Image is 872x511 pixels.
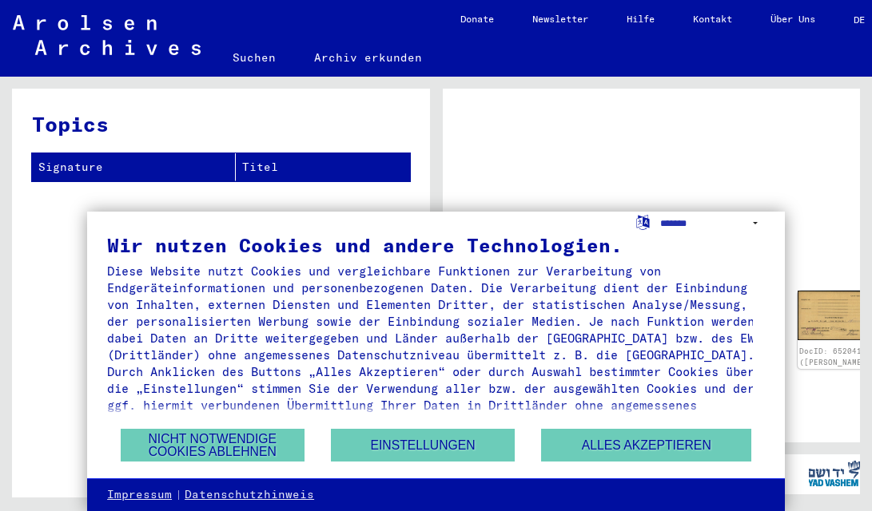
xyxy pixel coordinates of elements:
img: Arolsen_neg.svg [13,15,201,55]
th: Titel [236,153,410,181]
button: Alles akzeptieren [541,429,751,461]
select: Sprache auswählen [660,212,765,235]
a: DocID: 6520412 ([PERSON_NAME]) [799,347,871,366]
button: Einstellungen [331,429,515,461]
h3: Topics [32,109,409,140]
span: DE [854,14,871,26]
button: Nicht notwendige Cookies ablehnen [121,429,305,461]
a: Datenschutzhinweis [185,487,314,503]
label: Sprache auswählen [635,214,651,229]
a: Impressum [107,487,172,503]
img: 002.jpg [798,291,872,340]
div: Diese Website nutzt Cookies und vergleichbare Funktionen zur Verarbeitung von Endgeräteinformatio... [107,263,765,430]
img: yv_logo.png [804,454,864,493]
div: Wir nutzen Cookies und andere Technologien. [107,236,765,255]
th: Signature [32,153,236,181]
a: Archiv erkunden [295,38,441,77]
a: Suchen [213,38,295,77]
